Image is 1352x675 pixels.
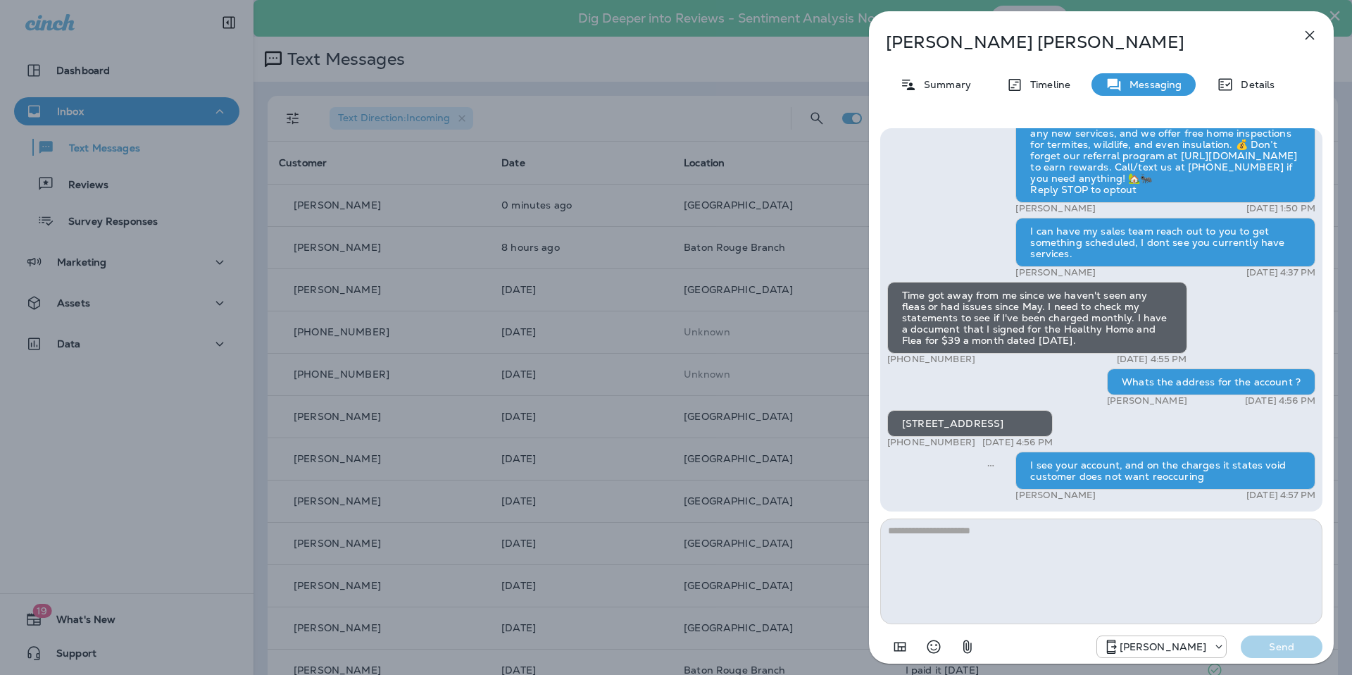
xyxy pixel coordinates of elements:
[1015,490,1096,501] p: [PERSON_NAME]
[1015,267,1096,278] p: [PERSON_NAME]
[1246,203,1315,214] p: [DATE] 1:50 PM
[1015,218,1315,267] div: I can have my sales team reach out to you to get something scheduled, I dont see you currently ha...
[886,32,1270,52] p: [PERSON_NAME] [PERSON_NAME]
[1117,354,1187,365] p: [DATE] 4:55 PM
[887,282,1187,354] div: Time got away from me since we haven't seen any fleas or had issues since May. I need to check my...
[920,633,948,661] button: Select an emoji
[1245,395,1315,407] p: [DATE] 4:56 PM
[1246,267,1315,278] p: [DATE] 4:37 PM
[1234,79,1275,90] p: Details
[1097,638,1227,655] div: +1 (504) 576-9603
[982,437,1053,448] p: [DATE] 4:56 PM
[917,79,971,90] p: Summary
[1015,452,1315,490] div: I see your account, and on the charges it states void customer does not want reoccuring
[1122,79,1182,90] p: Messaging
[887,410,1053,437] div: [STREET_ADDRESS]
[1015,78,1315,203] div: Hi [PERSON_NAME]! It’s been 6 months—thank you for trusting [PERSON_NAME]! Remember, you get 10% ...
[887,437,975,448] p: [PHONE_NUMBER]
[1246,490,1315,501] p: [DATE] 4:57 PM
[1015,203,1096,214] p: [PERSON_NAME]
[1107,395,1187,407] p: [PERSON_NAME]
[1107,369,1315,395] div: Whats the address for the account ?
[987,458,994,471] span: Sent
[1023,79,1070,90] p: Timeline
[887,354,975,365] p: [PHONE_NUMBER]
[1120,641,1207,652] p: [PERSON_NAME]
[886,633,914,661] button: Add in a premade template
